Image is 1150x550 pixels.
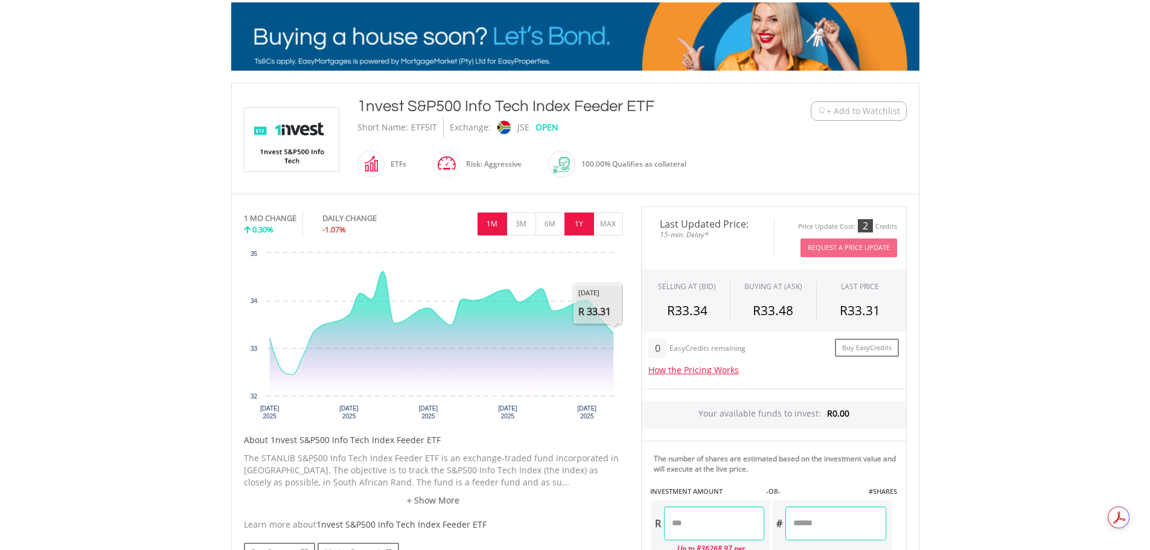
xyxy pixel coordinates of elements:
[357,95,736,117] div: 1nvest S&P500 Info Tech Index Feeder ETF
[250,393,257,400] text: 32
[497,121,510,134] img: jse.png
[231,2,919,71] img: EasyMortage Promotion Banner
[651,507,664,540] div: R
[506,213,536,235] button: 3M
[811,101,907,121] button: Watchlist + Add to Watchlist
[535,117,558,138] div: OPEN
[654,453,901,474] div: The number of shares are estimated based on the investment value and will execute at the live price.
[826,105,900,117] span: + Add to Watchlist
[244,452,623,488] p: The STANLIB S&P500 Info Tech Index Feeder ETF is an exchange-traded fund incorporated in [GEOGRAP...
[450,117,491,138] div: Exchange:
[244,247,623,428] div: Chart. Highcharts interactive chart.
[651,229,765,240] span: 15-min. Delay*
[246,108,337,171] img: EQU.ZA.ETF5IT.png
[800,238,897,257] button: Request A Price Update
[244,519,623,531] div: Learn more about
[250,251,257,257] text: 35
[667,302,708,319] span: R33.34
[411,117,437,138] div: ETF5IT
[385,150,406,179] div: ETFs
[869,487,897,496] label: #SHARES
[357,117,408,138] div: Short Name:
[244,247,623,428] svg: Interactive chart
[753,302,793,319] span: R33.48
[651,219,765,229] span: Last Updated Price:
[554,157,570,173] img: collateral-qualifying-green.svg
[798,222,855,231] div: Price Update Cost:
[339,405,359,420] text: [DATE] 2025
[250,298,257,304] text: 34
[650,487,723,496] label: INVESTMENT AMOUNT
[498,405,517,420] text: [DATE] 2025
[827,408,849,419] span: R0.00
[642,401,906,429] div: Your available funds to invest:
[244,434,623,446] h5: About 1nvest S&P500 Info Tech Index Feeder ETF
[581,159,686,169] span: 100.00% Qualifies as collateral
[577,405,596,420] text: [DATE] 2025
[835,339,899,357] a: Buy EasyCredits
[593,213,623,235] button: MAX
[517,117,529,138] div: JSE
[858,219,873,232] div: 2
[744,281,802,292] span: BUYING AT (ASK)
[875,222,897,231] div: Credits
[648,364,739,376] a: How the Pricing Works
[260,405,279,420] text: [DATE] 2025
[564,213,594,235] button: 1Y
[418,405,438,420] text: [DATE] 2025
[460,150,522,179] div: Risk: Aggressive
[244,213,296,224] div: 1 MO CHANGE
[322,213,417,224] div: DAILY CHANGE
[250,345,257,352] text: 33
[478,213,507,235] button: 1M
[840,302,880,319] span: R33.31
[766,487,781,496] label: -OR-
[322,224,346,235] span: -1.07%
[669,344,746,354] div: EasyCredits remaining
[252,224,273,235] span: 0.30%
[648,339,667,358] div: 0
[244,494,623,507] a: + Show More
[817,106,826,115] img: Watchlist
[773,507,785,540] div: #
[841,281,879,292] div: LAST PRICE
[535,213,565,235] button: 6M
[658,281,716,292] div: SELLING AT (BID)
[316,519,487,530] span: 1nvest S&P500 Info Tech Index Feeder ETF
